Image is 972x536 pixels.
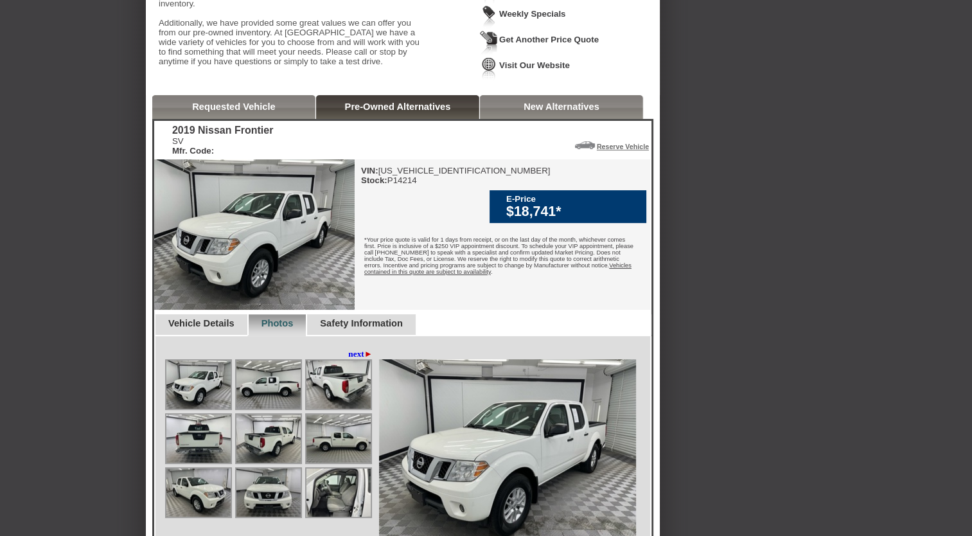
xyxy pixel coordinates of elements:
a: next► [348,349,373,359]
div: 2019 Nissan Frontier [172,125,273,136]
div: [US_VEHICLE_IDENTIFICATION_NUMBER] P14214 [361,166,551,185]
a: Visit Our Website [499,60,570,70]
div: *Your price quote is valid for 1 days from receipt, or on the last day of the month, whichever co... [355,227,650,288]
img: Image.aspx [236,361,301,409]
img: Image.aspx [236,415,301,463]
a: New Alternatives [524,102,599,112]
div: $18,741* [506,204,640,220]
span: ► [364,349,373,359]
a: Weekly Specials [499,9,565,19]
img: 2019 Nissan Frontier [154,159,355,310]
b: Mfr. Code: [172,146,214,156]
b: Stock: [361,175,387,185]
img: Icon_VisitWebsite.png [480,57,498,80]
a: Get Another Price Quote [499,35,599,44]
img: Icon_GetQuote.png [480,31,498,55]
div: E-Price [506,194,640,204]
a: Reserve Vehicle [597,143,649,150]
img: Image.aspx [166,415,231,463]
img: Image.aspx [306,415,371,463]
img: Image.aspx [306,469,371,517]
a: Safety Information [320,318,403,328]
a: Pre-Owned Alternatives [345,102,451,112]
div: SV [172,136,273,156]
b: VIN: [361,166,378,175]
img: Icon_ReserveVehicleCar.png [575,141,595,149]
u: Vehicles contained in this quote are subject to availability [364,262,632,275]
a: Vehicle Details [168,318,234,328]
img: Image.aspx [166,469,231,517]
img: Image.aspx [306,361,371,409]
img: Image.aspx [236,469,301,517]
img: Image.aspx [166,361,231,409]
a: Requested Vehicle [192,102,276,112]
img: Icon_WeeklySpecials.png [480,5,498,29]
a: Photos [261,318,294,328]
